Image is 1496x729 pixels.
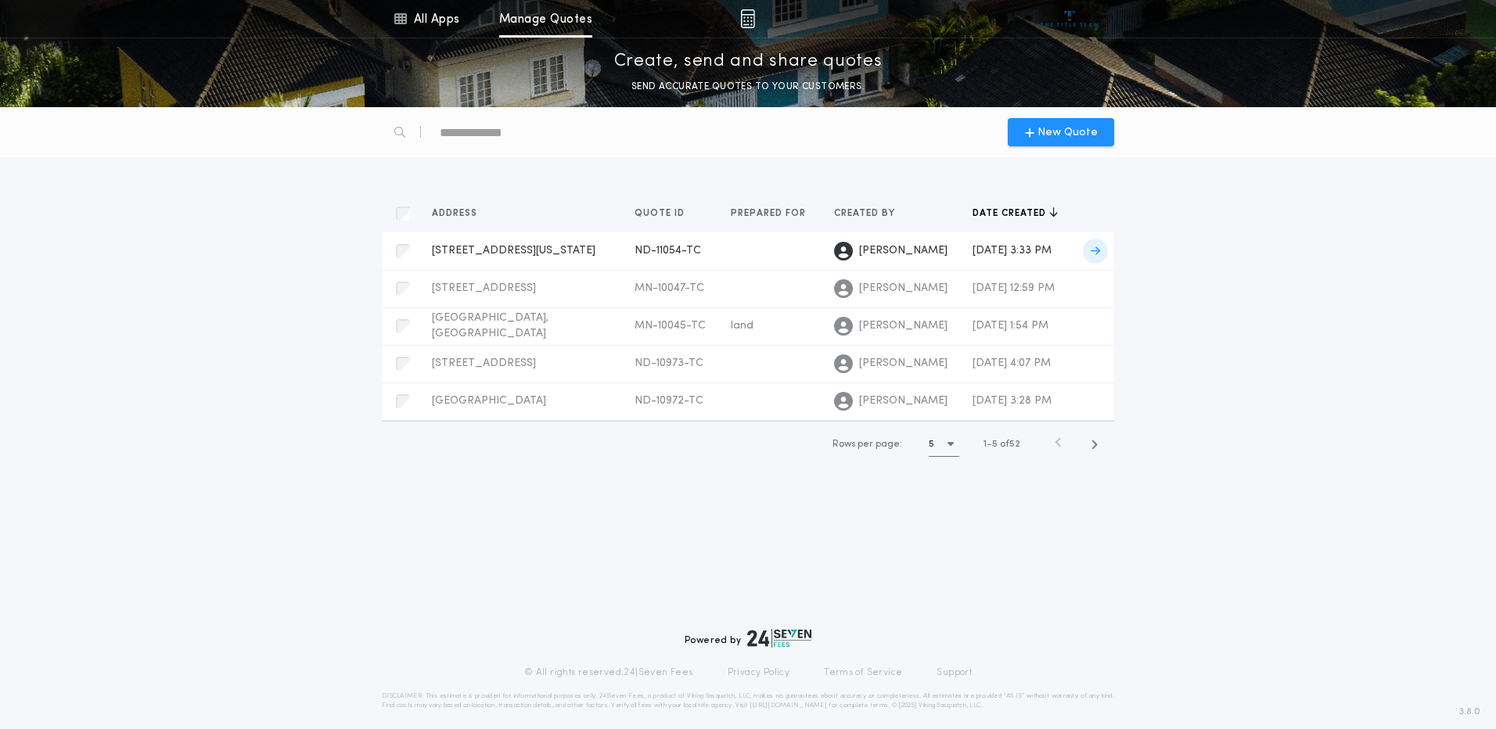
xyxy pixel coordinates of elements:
button: Quote ID [635,206,696,221]
span: [PERSON_NAME] [859,393,948,409]
span: Address [432,207,480,220]
span: 1 [984,440,987,449]
span: ND-10973-TC [635,357,703,369]
a: [URL][DOMAIN_NAME] [750,702,827,709]
span: [STREET_ADDRESS] [432,282,536,294]
span: Prepared for [731,207,809,220]
h1: 5 [929,436,934,452]
span: [GEOGRAPHIC_DATA] [432,395,546,407]
p: DISCLAIMER: This estimate is provided for informational purposes only. 24|Seven Fees, a product o... [382,691,1114,710]
img: img [740,9,755,28]
button: 5 [929,432,959,457]
p: SEND ACCURATE QUOTES TO YOUR CUSTOMERS. [631,79,865,95]
a: Terms of Service [824,666,902,679]
button: Created by [834,206,907,221]
span: [PERSON_NAME] [859,318,948,334]
p: © All rights reserved. 24|Seven Fees [524,666,693,679]
span: [DATE] 3:28 PM [973,395,1052,407]
img: vs-icon [1041,11,1099,27]
span: [DATE] 1:54 PM [973,320,1048,332]
span: land [731,320,753,332]
span: [PERSON_NAME] [859,243,948,259]
p: Create, send and share quotes [614,49,883,74]
span: New Quote [1037,124,1098,141]
button: Address [432,206,489,221]
span: ND-11054-TC [635,245,701,257]
span: MN-10045-TC [635,320,706,332]
span: Rows per page: [833,440,902,449]
span: [STREET_ADDRESS] [432,357,536,369]
button: New Quote [1008,118,1114,146]
span: Quote ID [635,207,688,220]
span: 5 [992,440,998,449]
a: Support [937,666,972,679]
span: [DATE] 3:33 PM [973,245,1052,257]
a: Privacy Policy [728,666,790,679]
span: MN-10047-TC [635,282,704,294]
span: of 52 [1000,437,1020,451]
span: Date created [973,207,1049,220]
button: Date created [973,206,1058,221]
div: Powered by [685,629,811,648]
span: Created by [834,207,898,220]
span: [DATE] 4:07 PM [973,357,1051,369]
span: [STREET_ADDRESS][US_STATE] [432,245,595,257]
span: [PERSON_NAME] [859,281,948,296]
img: logo [747,629,811,648]
span: ND-10972-TC [635,395,703,407]
span: [DATE] 12:59 PM [973,282,1055,294]
span: [GEOGRAPHIC_DATA], [GEOGRAPHIC_DATA] [432,312,548,339]
span: [PERSON_NAME] [859,356,948,372]
span: 3.8.0 [1459,705,1480,719]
